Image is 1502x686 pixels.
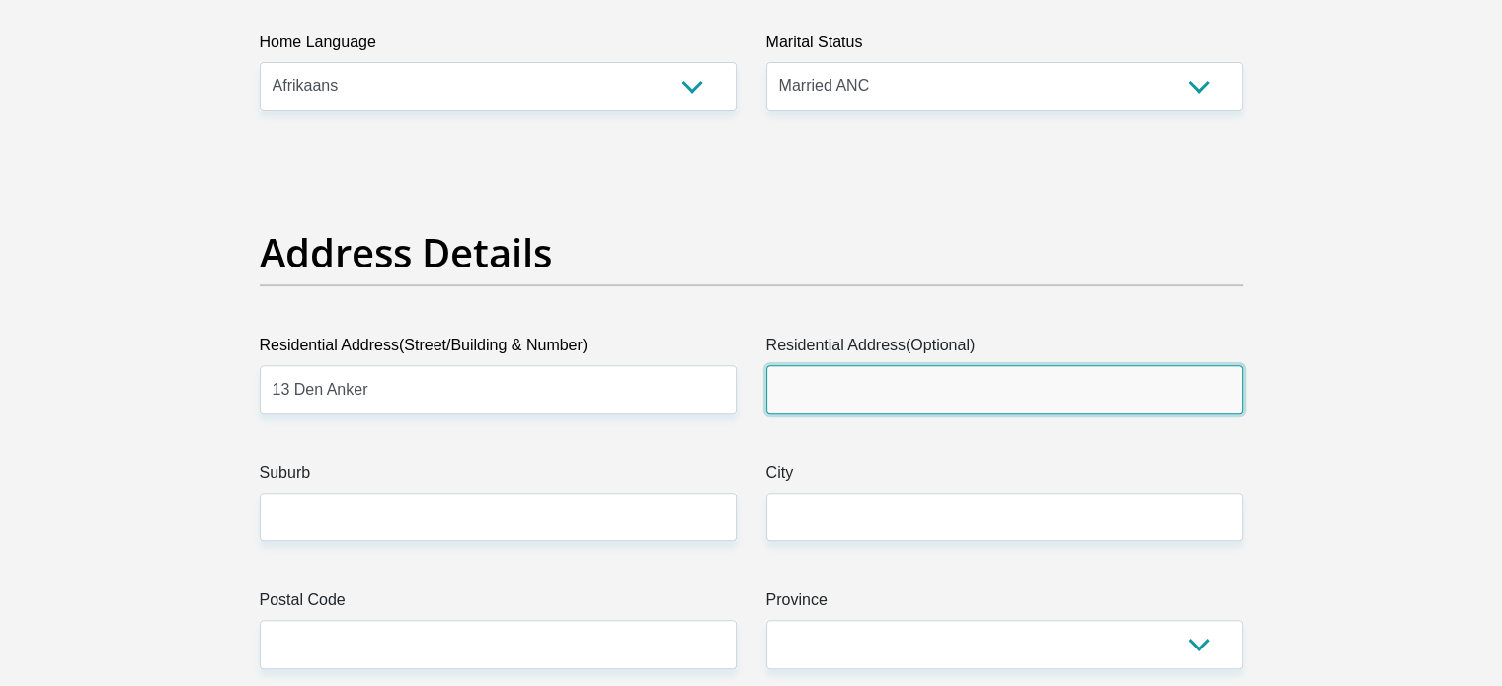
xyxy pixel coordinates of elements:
input: Valid residential address [260,365,737,414]
label: Postal Code [260,588,737,620]
label: Home Language [260,31,737,62]
label: Residential Address(Optional) [766,334,1243,365]
label: Suburb [260,461,737,493]
label: Marital Status [766,31,1243,62]
h2: Address Details [260,229,1243,276]
input: Suburb [260,493,737,541]
label: City [766,461,1243,493]
label: Province [766,588,1243,620]
select: Please Select a Province [766,620,1243,668]
input: City [766,493,1243,541]
input: Address line 2 (Optional) [766,365,1243,414]
input: Postal Code [260,620,737,668]
label: Residential Address(Street/Building & Number) [260,334,737,365]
